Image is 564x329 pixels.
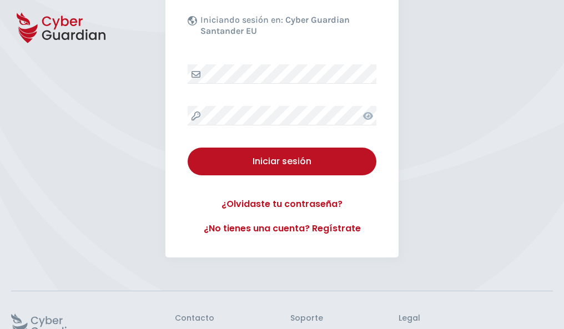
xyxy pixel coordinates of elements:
div: Iniciar sesión [196,155,368,168]
h3: Contacto [175,313,214,323]
h3: Legal [399,313,553,323]
button: Iniciar sesión [188,148,376,175]
a: ¿Olvidaste tu contraseña? [188,198,376,211]
h3: Soporte [290,313,323,323]
a: ¿No tienes una cuenta? Regístrate [188,222,376,235]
